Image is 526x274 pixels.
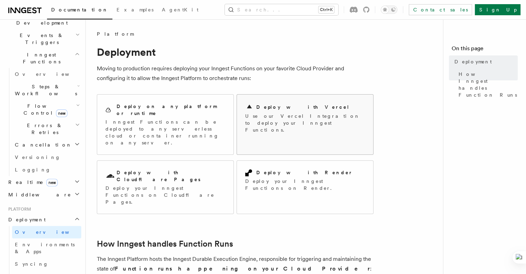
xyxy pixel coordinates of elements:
span: new [46,179,58,186]
a: Versioning [12,151,81,163]
span: Documentation [51,7,108,12]
a: Overview [12,68,81,80]
a: Syncing [12,258,81,270]
div: Inngest Functions [6,68,81,176]
span: Cancellation [12,141,72,148]
span: Events & Triggers [6,32,75,46]
a: How Inngest handles Function Runs [456,68,518,101]
a: Deployment [452,55,518,68]
a: Overview [12,226,81,238]
a: Contact sales [409,4,472,15]
span: AgentKit [162,7,199,12]
span: Steps & Workflows [12,83,77,97]
svg: Cloudflare [105,171,115,181]
span: Logging [15,167,51,173]
span: Environments & Apps [15,242,75,254]
button: Deployment [6,213,81,226]
p: The Inngest Platform hosts the Inngest Durable Execution Engine, responsible for triggering and m... [97,254,373,274]
button: Errors & Retries [12,119,81,139]
h4: On this page [452,44,518,55]
span: Platform [6,206,31,212]
strong: Function runs happening on your Cloud Provider [115,265,370,272]
button: Middleware [6,188,81,201]
a: Examples [112,2,158,19]
a: AgentKit [158,2,203,19]
span: Deployment [6,216,46,223]
a: Documentation [47,2,112,19]
span: Middleware [6,191,71,198]
button: Inngest Functions [6,48,81,68]
span: Deployment [454,58,492,65]
p: Inngest Functions can be deployed to any serverless cloud or container running on any server. [105,118,225,146]
a: Environments & Apps [12,238,81,258]
kbd: Ctrl+K [319,6,334,13]
span: Overview [15,229,86,235]
p: Use our Vercel Integration to deploy your Inngest Functions. [245,113,365,133]
h2: Deploy on any platform or runtime [117,103,225,117]
a: Deploy on any platform or runtimeInngest Functions can be deployed to any serverless cloud or con... [97,94,234,155]
button: Cancellation [12,139,81,151]
span: Syncing [15,261,48,267]
p: Moving to production requires deploying your Inngest Functions on your favorite Cloud Provider an... [97,64,373,83]
a: Deploy with VercelUse our Vercel Integration to deploy your Inngest Functions. [237,94,373,155]
span: new [56,109,67,117]
h1: Deployment [97,46,373,58]
h2: Deploy with Cloudflare Pages [117,169,225,183]
span: Versioning [15,154,61,160]
button: Local Development [6,10,81,29]
p: Deploy your Inngest Functions on Cloudflare Pages. [105,185,225,205]
a: How Inngest handles Function Runs [97,239,233,249]
span: Platform [97,30,133,37]
span: Examples [117,7,154,12]
button: Toggle dark mode [381,6,397,14]
span: Errors & Retries [12,122,75,136]
a: Deploy with Cloudflare PagesDeploy your Inngest Functions on Cloudflare Pages. [97,160,234,214]
span: How Inngest handles Function Runs [459,71,518,98]
span: Local Development [6,12,75,26]
span: Flow Control [12,103,76,116]
button: Steps & Workflows [12,80,81,100]
h2: Deploy with Vercel [256,104,350,111]
h2: Deploy with Render [256,169,353,176]
a: Logging [12,163,81,176]
span: Overview [15,71,86,77]
span: Realtime [6,179,58,186]
button: Search...Ctrl+K [225,4,338,15]
p: Deploy your Inngest Functions on Render. [245,178,365,192]
span: Inngest Functions [6,51,75,65]
a: Deploy with RenderDeploy your Inngest Functions on Render. [237,160,373,214]
button: Realtimenew [6,176,81,188]
button: Flow Controlnew [12,100,81,119]
a: Sign Up [475,4,520,15]
button: Events & Triggers [6,29,81,48]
